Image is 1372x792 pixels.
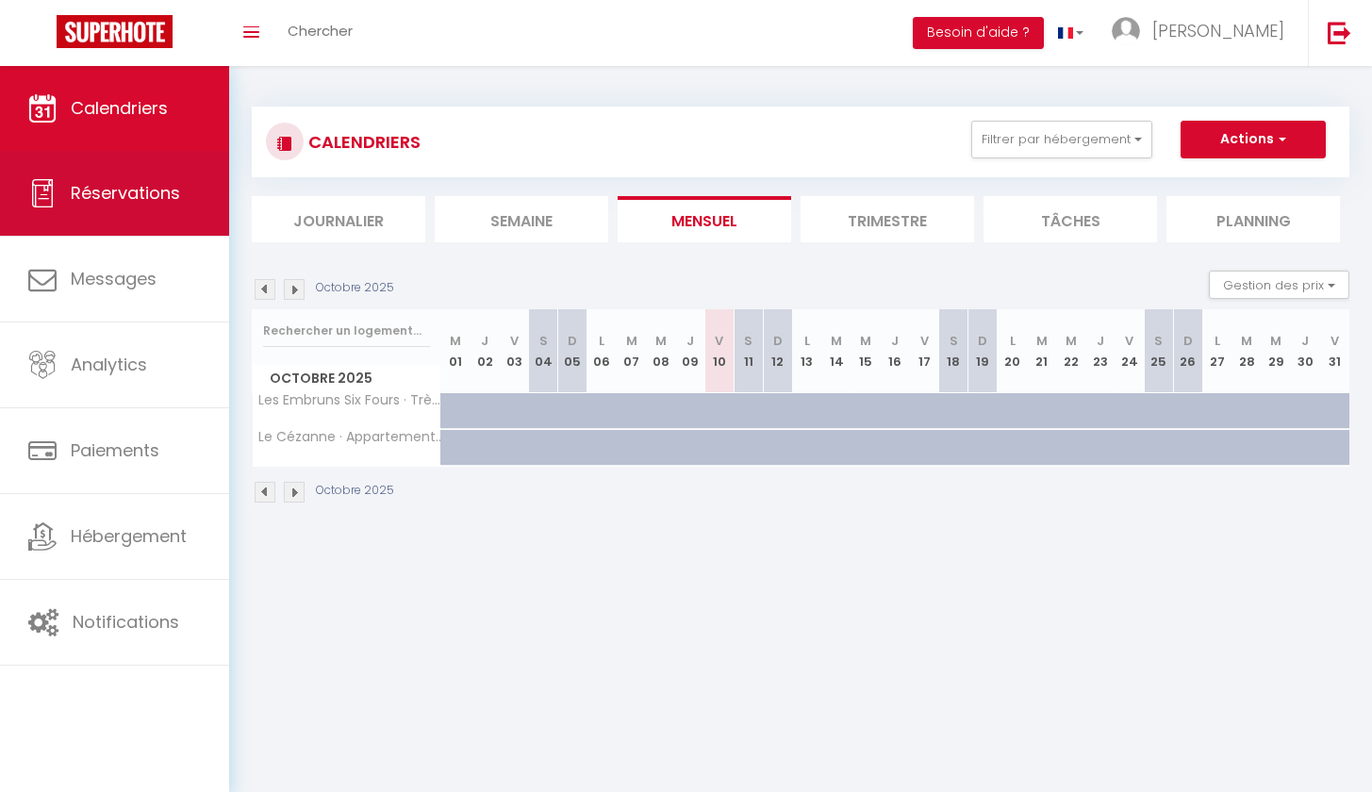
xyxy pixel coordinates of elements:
[715,332,723,350] abbr: V
[256,430,444,444] span: Le Cézanne · Appartement de charme centre d'[GEOGRAPHIC_DATA]
[792,309,821,393] th: 13
[831,332,842,350] abbr: M
[618,196,791,242] li: Mensuel
[253,365,440,392] span: Octobre 2025
[1112,17,1140,45] img: ...
[646,309,675,393] th: 08
[1173,309,1202,393] th: 26
[558,309,587,393] th: 05
[978,332,987,350] abbr: D
[1010,332,1016,350] abbr: L
[971,121,1152,158] button: Filtrer par hébergement
[1301,332,1309,350] abbr: J
[71,524,187,548] span: Hébergement
[256,393,444,407] span: Les Embruns Six Fours · Très beau T2 proche de la plage
[1144,309,1173,393] th: 25
[71,181,180,205] span: Réservations
[539,332,548,350] abbr: S
[481,332,488,350] abbr: J
[471,309,500,393] th: 02
[316,279,394,297] p: Octobre 2025
[1056,309,1085,393] th: 22
[920,332,929,350] abbr: V
[939,309,968,393] th: 18
[57,15,173,48] img: Super Booking
[304,121,421,163] h3: CALENDRIERS
[851,309,881,393] th: 15
[1215,332,1220,350] abbr: L
[626,332,637,350] abbr: M
[881,309,910,393] th: 16
[71,96,168,120] span: Calendriers
[984,196,1157,242] li: Tâches
[1291,309,1320,393] th: 30
[1154,332,1163,350] abbr: S
[435,196,608,242] li: Semaine
[529,309,558,393] th: 04
[73,610,179,634] span: Notifications
[288,21,353,41] span: Chercher
[1209,271,1349,299] button: Gestion des prix
[1085,309,1115,393] th: 23
[675,309,704,393] th: 09
[1181,121,1326,158] button: Actions
[704,309,734,393] th: 10
[1328,21,1351,44] img: logout
[773,332,783,350] abbr: D
[968,309,998,393] th: 19
[860,332,871,350] abbr: M
[71,267,157,290] span: Messages
[316,482,394,500] p: Octobre 2025
[686,332,694,350] abbr: J
[71,438,159,462] span: Paiements
[1331,332,1339,350] abbr: V
[1183,332,1193,350] abbr: D
[441,309,471,393] th: 01
[801,196,974,242] li: Trimestre
[1115,309,1144,393] th: 24
[744,332,752,350] abbr: S
[1097,332,1104,350] abbr: J
[910,309,939,393] th: 17
[822,309,851,393] th: 14
[568,332,577,350] abbr: D
[450,332,461,350] abbr: M
[1203,309,1232,393] th: 27
[1027,309,1056,393] th: 21
[617,309,646,393] th: 07
[510,332,519,350] abbr: V
[263,314,430,348] input: Rechercher un logement...
[1036,332,1048,350] abbr: M
[1270,332,1281,350] abbr: M
[587,309,617,393] th: 06
[1241,332,1252,350] abbr: M
[913,17,1044,49] button: Besoin d'aide ?
[950,332,958,350] abbr: S
[1166,196,1340,242] li: Planning
[734,309,763,393] th: 11
[763,309,792,393] th: 12
[1125,332,1133,350] abbr: V
[1152,19,1284,42] span: [PERSON_NAME]
[655,332,667,350] abbr: M
[1066,332,1077,350] abbr: M
[71,353,147,376] span: Analytics
[500,309,529,393] th: 03
[998,309,1027,393] th: 20
[1232,309,1262,393] th: 28
[891,332,899,350] abbr: J
[599,332,604,350] abbr: L
[804,332,810,350] abbr: L
[1262,309,1291,393] th: 29
[252,196,425,242] li: Journalier
[1320,309,1349,393] th: 31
